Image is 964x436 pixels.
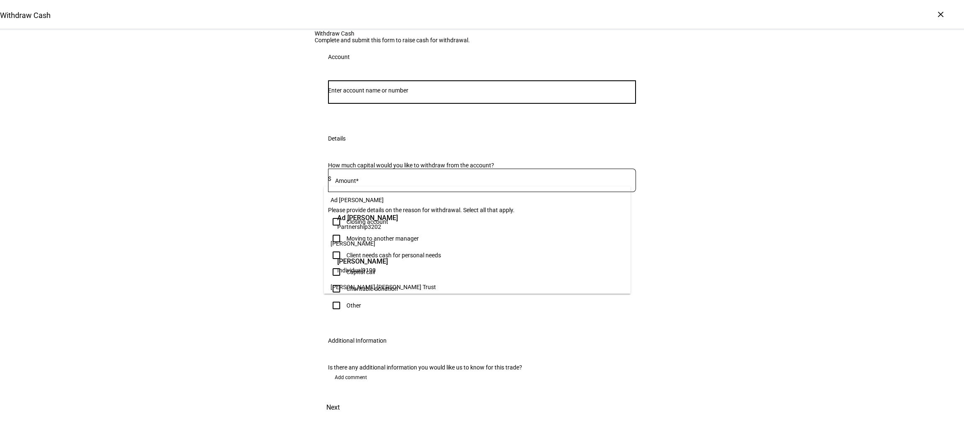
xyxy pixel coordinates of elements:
span: Individual [337,267,362,274]
div: Withdraw Cash [315,30,649,37]
span: 9190 [362,267,376,274]
input: Number [328,87,636,94]
span: [PERSON_NAME] [PERSON_NAME] Trust [331,284,436,290]
div: × [934,8,947,21]
mat-label: Amount* [335,177,359,184]
span: $ [328,175,331,182]
span: [PERSON_NAME] [331,240,375,247]
div: How much capital would you like to withdraw from the account? [328,162,636,169]
span: Ad [PERSON_NAME] [331,197,384,203]
div: Additional Information [328,337,387,344]
span: Partnership [337,223,368,230]
div: Complete and submit this form to raise cash for withdrawal. [315,37,649,44]
div: Ales Hemsky [335,254,390,276]
span: [PERSON_NAME] [337,256,388,266]
div: Account [328,54,350,60]
span: Add comment [335,371,367,384]
span: Next [326,398,340,418]
span: 3202 [368,223,381,230]
div: Details [328,135,346,142]
button: Next [315,398,351,418]
span: Ad [PERSON_NAME] [337,213,398,223]
div: Other [346,302,361,309]
div: Ad Hudson Lp [335,211,400,233]
button: Add comment [328,371,374,384]
div: Is there any additional information you would like us to know for this trade? [328,364,636,371]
